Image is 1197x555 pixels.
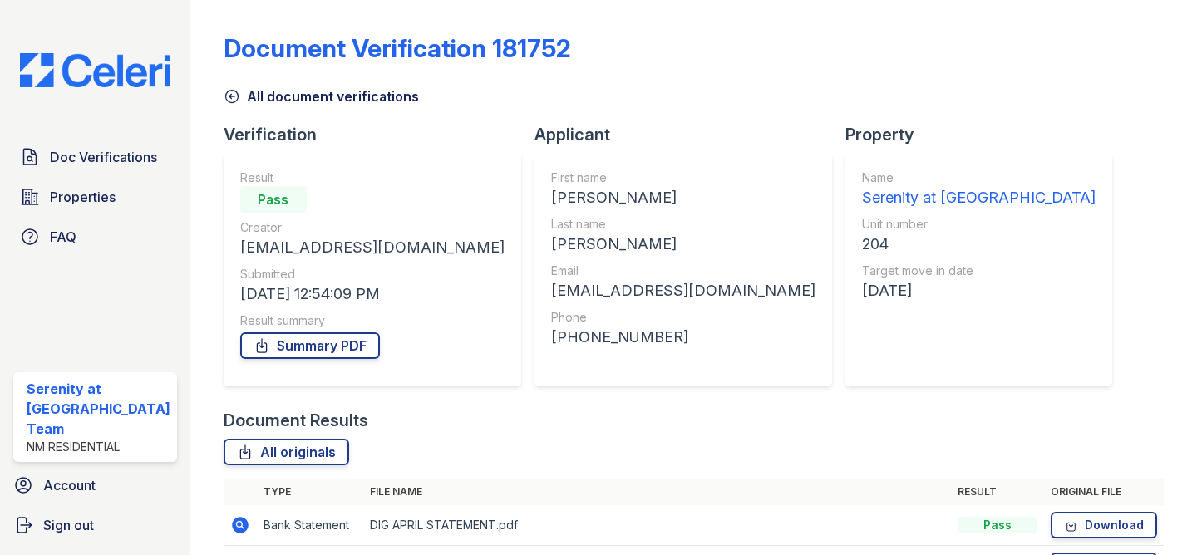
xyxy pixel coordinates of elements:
span: Account [43,475,96,495]
div: Verification [224,123,534,146]
div: Serenity at [GEOGRAPHIC_DATA] [862,186,1096,209]
div: First name [551,169,815,186]
div: Serenity at [GEOGRAPHIC_DATA] Team [27,379,170,439]
div: Result summary [240,312,505,329]
a: Doc Verifications [13,140,177,174]
a: Name Serenity at [GEOGRAPHIC_DATA] [862,169,1096,209]
span: Sign out [43,515,94,535]
img: CE_Logo_Blue-a8612792a0a2168367f1c8372b55b34899dd931a85d93a1a3d3e32e68fde9ad4.png [7,53,184,87]
div: NM Residential [27,439,170,455]
div: Applicant [534,123,845,146]
div: [EMAIL_ADDRESS][DOMAIN_NAME] [240,236,505,259]
div: Result [240,169,505,186]
div: Phone [551,309,815,326]
div: Document Results [224,409,368,432]
a: All originals [224,439,349,465]
div: 204 [862,233,1096,256]
div: [DATE] [862,279,1096,302]
div: Submitted [240,266,505,282]
a: All document verifications [224,86,419,106]
span: FAQ [50,227,76,247]
div: Name [862,169,1096,186]
th: Original file [1044,479,1164,505]
td: DIG APRIL STATEMENT.pdf [363,505,951,546]
a: Account [7,469,184,502]
th: File name [363,479,951,505]
div: [DATE] 12:54:09 PM [240,282,505,306]
div: Unit number [862,216,1096,233]
div: [PHONE_NUMBER] [551,326,815,349]
div: Email [551,263,815,279]
div: Creator [240,219,505,236]
a: Download [1051,512,1157,538]
div: Last name [551,216,815,233]
span: Properties [50,187,116,207]
a: Summary PDF [240,332,380,359]
span: Doc Verifications [50,147,157,167]
div: [PERSON_NAME] [551,186,815,209]
th: Result [951,479,1044,505]
div: [PERSON_NAME] [551,233,815,256]
a: Properties [13,180,177,214]
div: Property [845,123,1126,146]
div: Pass [240,186,307,213]
div: Target move in date [862,263,1096,279]
td: Bank Statement [257,505,363,546]
a: Sign out [7,508,184,542]
th: Type [257,479,363,505]
a: FAQ [13,220,177,253]
div: Pass [958,517,1037,533]
div: [EMAIL_ADDRESS][DOMAIN_NAME] [551,279,815,302]
div: Document Verification 181752 [224,33,571,63]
